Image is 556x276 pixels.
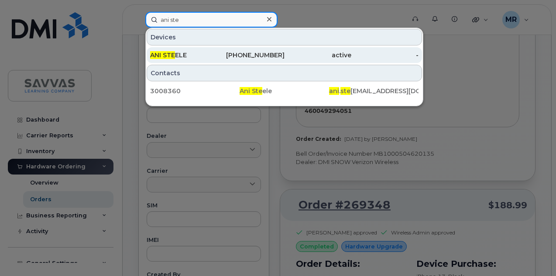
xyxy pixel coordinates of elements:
[145,12,278,28] input: Find something...
[147,83,422,99] a: 3008360Ani Steeleani.ste[EMAIL_ADDRESS][DOMAIN_NAME]
[150,87,240,95] div: 3008360
[150,51,217,59] div: ELE
[217,51,285,59] div: [PHONE_NUMBER]
[340,87,350,95] span: ste
[150,51,175,59] span: ANI STE
[240,87,262,95] span: Ani Ste
[240,87,329,95] div: ele
[147,29,422,45] div: Devices
[147,47,422,63] a: ANI STEELE[PHONE_NUMBER]active-
[329,87,419,95] div: . [EMAIL_ADDRESS][DOMAIN_NAME]
[329,87,339,95] span: ani
[518,238,549,269] iframe: Messenger Launcher
[351,51,419,59] div: -
[147,65,422,81] div: Contacts
[285,51,352,59] div: active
